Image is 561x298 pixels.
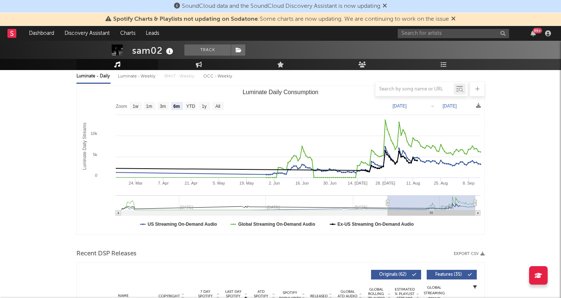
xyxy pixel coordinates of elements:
text: Luminate Daily Streams [82,123,87,170]
text: 16. Jun [295,181,309,185]
a: Dashboard [24,26,59,41]
text: 1m [146,104,152,109]
div: Luminate - Weekly [118,70,157,83]
text: 3m [160,104,166,109]
button: Originals(62) [371,270,421,279]
text: 5k [93,152,97,157]
text: 25. Aug [434,181,447,185]
text: Zoom [116,104,127,109]
text: 14. [DATE] [348,181,367,185]
span: Dismiss [451,16,456,22]
text: 24. Mar [129,181,143,185]
text: 1y [202,104,207,109]
text: 19. May [239,181,254,185]
button: 99+ [531,30,536,36]
text: 6m [173,104,180,109]
div: OCC - Weekly [203,70,233,83]
input: Search for artists [398,29,509,38]
text: 11. Aug [406,181,420,185]
span: : Some charts are now updating. We are continuing to work on the issue [113,16,449,22]
text: 5. May [213,181,225,185]
text: 10k [91,131,97,136]
span: Dismiss [383,3,387,9]
div: 99 + [533,28,542,33]
span: SoundCloud data and the SoundCloud Discovery Assistant is now updating [182,3,380,9]
text: US Streaming On-Demand Audio [148,222,217,227]
text: YTD [186,104,195,109]
input: Search by song name or URL [375,86,454,92]
a: Charts [115,26,141,41]
text: 7. Apr [158,181,169,185]
text: All [215,104,220,109]
span: Features ( 35 ) [432,272,466,277]
button: Export CSV [454,252,485,256]
span: Recent DSP Releases [76,249,137,258]
a: Discovery Assistant [59,26,115,41]
button: Track [184,44,231,56]
div: sam02 [132,44,175,57]
div: Luminate - Daily [76,70,111,83]
span: Originals ( 62 ) [376,272,410,277]
text: → [430,103,434,109]
text: [DATE] [443,103,457,109]
text: 2. Jun [269,181,280,185]
text: [DATE] [393,103,407,109]
text: 8. Sep [463,181,475,185]
text: Global Streaming On-Demand Audio [238,222,315,227]
span: Spotify Charts & Playlists not updating on Sodatone [113,16,258,22]
button: Features(35) [427,270,477,279]
a: Leads [141,26,164,41]
text: 21. Apr [185,181,198,185]
svg: Luminate Daily Consumption [77,86,484,234]
text: Ex-US Streaming On-Demand Audio [338,222,414,227]
text: 30. Jun [323,181,337,185]
text: 1w [133,104,139,109]
text: 0 [95,173,97,178]
text: 28. [DATE] [375,181,395,185]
